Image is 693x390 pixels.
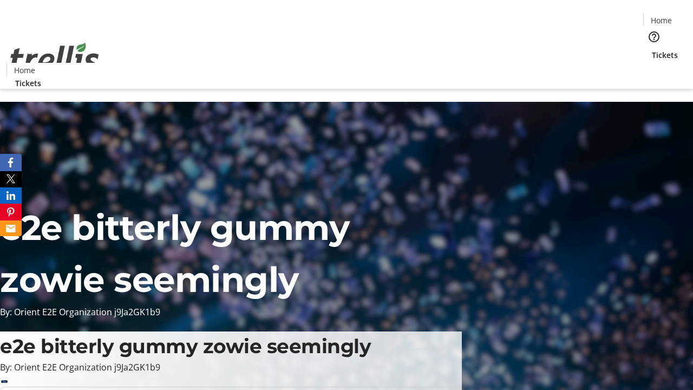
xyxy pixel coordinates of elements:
span: Home [651,15,672,26]
button: Cart [643,61,665,82]
a: Tickets [6,77,50,89]
a: Home [644,15,678,26]
button: Help [643,26,665,48]
span: Tickets [652,49,678,61]
span: Tickets [15,77,41,89]
img: Orient E2E Organization j9Ja2GK1b9's Logo [6,31,103,85]
a: Tickets [643,49,687,61]
a: Home [7,64,42,76]
span: Home [14,64,35,76]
